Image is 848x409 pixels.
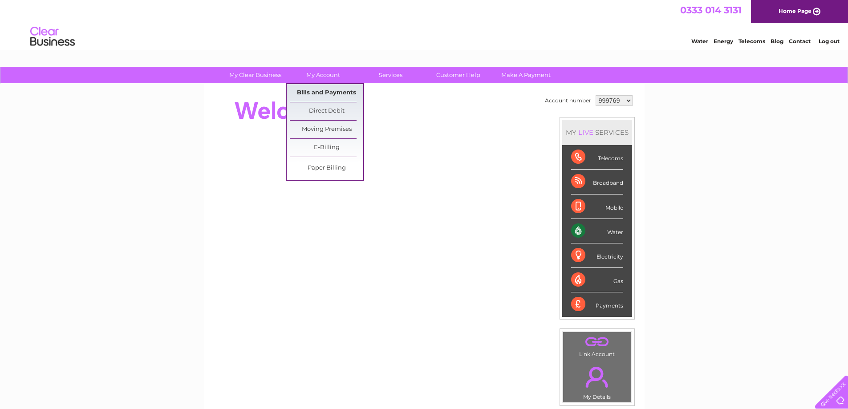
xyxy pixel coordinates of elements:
[565,334,629,350] a: .
[214,5,635,43] div: Clear Business is a trading name of Verastar Limited (registered in [GEOGRAPHIC_DATA] No. 3667643...
[571,194,623,219] div: Mobile
[565,361,629,393] a: .
[563,332,632,360] td: Link Account
[789,38,811,45] a: Contact
[571,292,623,316] div: Payments
[571,268,623,292] div: Gas
[571,145,623,170] div: Telecoms
[489,67,563,83] a: Make A Payment
[30,23,75,50] img: logo.png
[290,139,363,157] a: E-Billing
[219,67,292,83] a: My Clear Business
[714,38,733,45] a: Energy
[290,121,363,138] a: Moving Premises
[738,38,765,45] a: Telecoms
[571,219,623,243] div: Water
[576,128,595,137] div: LIVE
[571,170,623,194] div: Broadband
[819,38,840,45] a: Log out
[563,359,632,403] td: My Details
[422,67,495,83] a: Customer Help
[543,93,593,108] td: Account number
[286,67,360,83] a: My Account
[562,120,632,145] div: MY SERVICES
[691,38,708,45] a: Water
[290,102,363,120] a: Direct Debit
[290,84,363,102] a: Bills and Payments
[354,67,427,83] a: Services
[771,38,783,45] a: Blog
[290,159,363,177] a: Paper Billing
[680,4,742,16] a: 0333 014 3131
[571,243,623,268] div: Electricity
